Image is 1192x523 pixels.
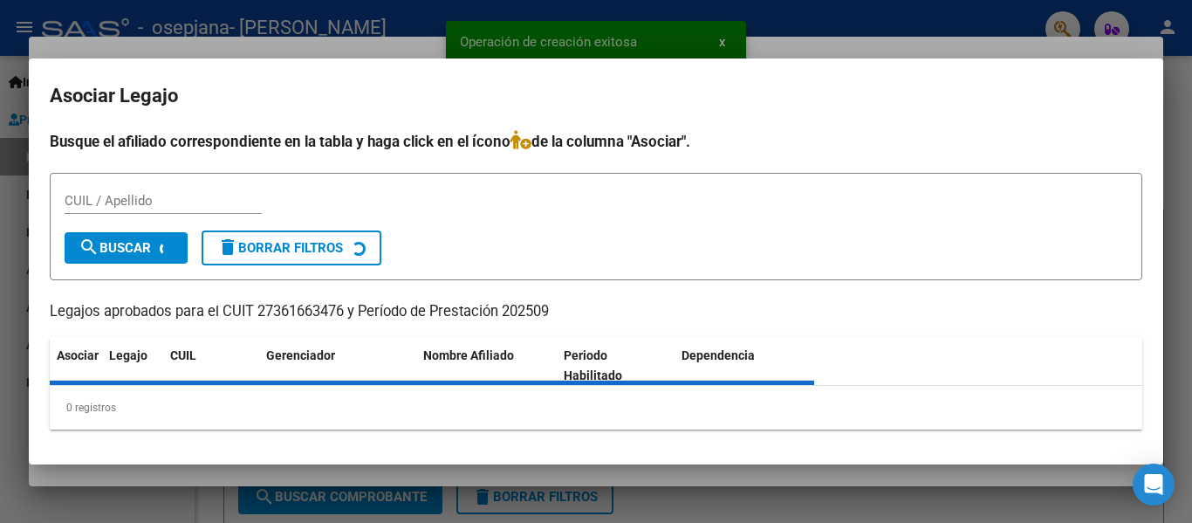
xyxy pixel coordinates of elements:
h2: Asociar Legajo [50,79,1142,113]
div: Open Intercom Messenger [1133,464,1175,506]
datatable-header-cell: Nombre Afiliado [416,337,557,395]
p: Legajos aprobados para el CUIT 27361663476 y Período de Prestación 202509 [50,301,1142,323]
datatable-header-cell: Periodo Habilitado [557,337,675,395]
datatable-header-cell: Gerenciador [259,337,416,395]
span: Nombre Afiliado [423,348,514,362]
span: Gerenciador [266,348,335,362]
button: Borrar Filtros [202,231,381,265]
span: Dependencia [682,348,755,362]
datatable-header-cell: Legajo [102,337,163,395]
span: Buscar [79,240,151,256]
span: Periodo Habilitado [564,348,622,382]
span: Asociar [57,348,99,362]
span: Legajo [109,348,147,362]
span: Borrar Filtros [217,240,343,256]
span: CUIL [170,348,196,362]
datatable-header-cell: CUIL [163,337,259,395]
mat-icon: search [79,237,99,258]
h4: Busque el afiliado correspondiente en la tabla y haga click en el ícono de la columna "Asociar". [50,130,1142,153]
datatable-header-cell: Asociar [50,337,102,395]
datatable-header-cell: Dependencia [675,337,815,395]
div: 0 registros [50,386,1142,430]
mat-icon: delete [217,237,238,258]
button: Buscar [65,232,188,264]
